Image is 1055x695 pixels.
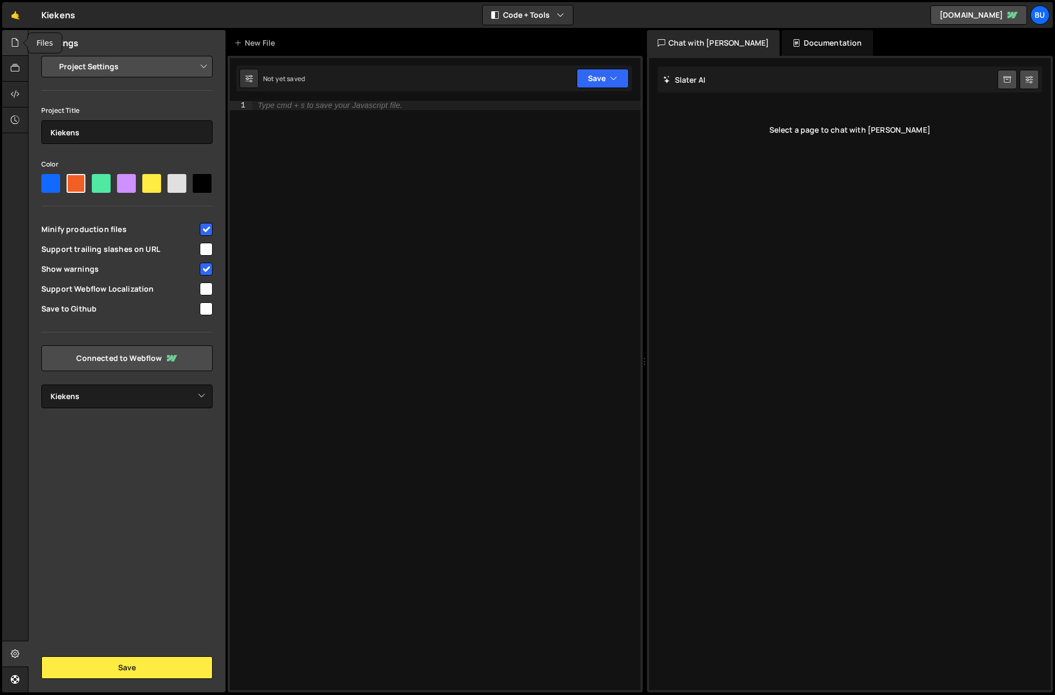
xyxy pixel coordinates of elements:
div: Type cmd + s to save your Javascript file. [258,102,402,110]
span: Support trailing slashes on URL [41,244,198,255]
div: Chat with [PERSON_NAME] [647,30,780,56]
label: Color [41,159,59,170]
div: Kiekens [41,9,75,21]
span: Save to Github [41,303,198,314]
span: Support Webflow Localization [41,284,198,294]
div: New File [234,38,279,48]
div: 1 [230,101,252,110]
div: Select a page to chat with [PERSON_NAME] [658,108,1043,151]
div: Not yet saved [263,74,305,83]
h2: Slater AI [663,75,706,85]
button: Save [41,656,213,679]
input: Project name [41,120,213,144]
a: Connected to Webflow [41,345,213,371]
label: Project Title [41,105,79,116]
div: Files [28,33,62,53]
a: 🤙 [2,2,28,28]
span: Show warnings [41,264,198,274]
div: Documentation [782,30,872,56]
button: Save [577,69,629,88]
button: Code + Tools [483,5,573,25]
span: Minify production files [41,224,198,235]
a: Bu [1030,5,1050,25]
a: [DOMAIN_NAME] [930,5,1027,25]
